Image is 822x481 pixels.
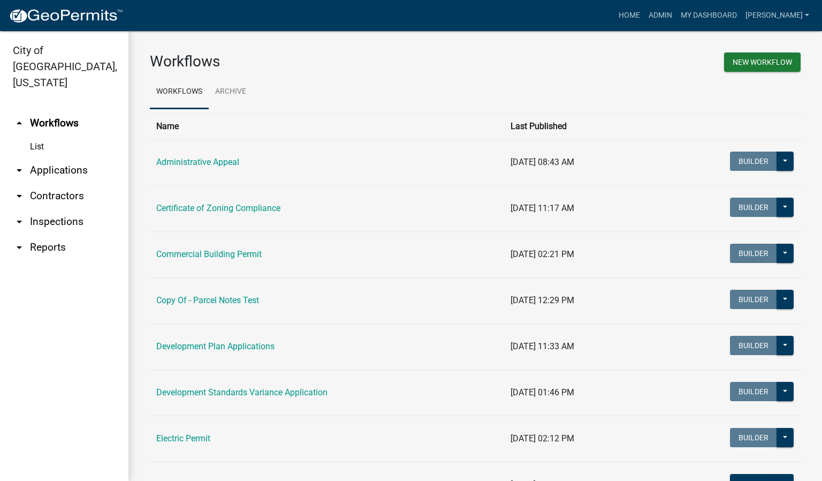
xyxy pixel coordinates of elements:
i: arrow_drop_down [13,164,26,177]
button: New Workflow [724,52,801,72]
a: Copy Of - Parcel Notes Test [156,295,259,305]
span: [DATE] 11:33 AM [511,341,574,351]
a: Electric Permit [156,433,210,444]
i: arrow_drop_down [13,241,26,254]
a: Development Standards Variance Application [156,387,328,397]
button: Builder [730,290,777,309]
a: Certificate of Zoning Compliance [156,203,280,213]
span: [DATE] 12:29 PM [511,295,574,305]
a: [PERSON_NAME] [741,5,813,26]
button: Builder [730,428,777,447]
a: Admin [644,5,676,26]
a: Development Plan Applications [156,341,275,351]
i: arrow_drop_down [13,215,26,228]
button: Builder [730,336,777,355]
a: Workflows [150,75,209,109]
th: Name [150,113,504,139]
a: Administrative Appeal [156,157,239,167]
a: Home [614,5,644,26]
h3: Workflows [150,52,467,71]
a: My Dashboard [676,5,741,26]
i: arrow_drop_down [13,190,26,202]
button: Builder [730,382,777,401]
span: [DATE] 02:12 PM [511,433,574,444]
span: [DATE] 01:46 PM [511,387,574,397]
a: Commercial Building Permit [156,249,262,259]
button: Builder [730,198,777,217]
button: Builder [730,244,777,263]
i: arrow_drop_up [13,117,26,130]
th: Last Published [504,113,651,139]
span: [DATE] 02:21 PM [511,249,574,259]
span: [DATE] 08:43 AM [511,157,574,167]
a: Archive [209,75,253,109]
button: Builder [730,152,777,171]
span: [DATE] 11:17 AM [511,203,574,213]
